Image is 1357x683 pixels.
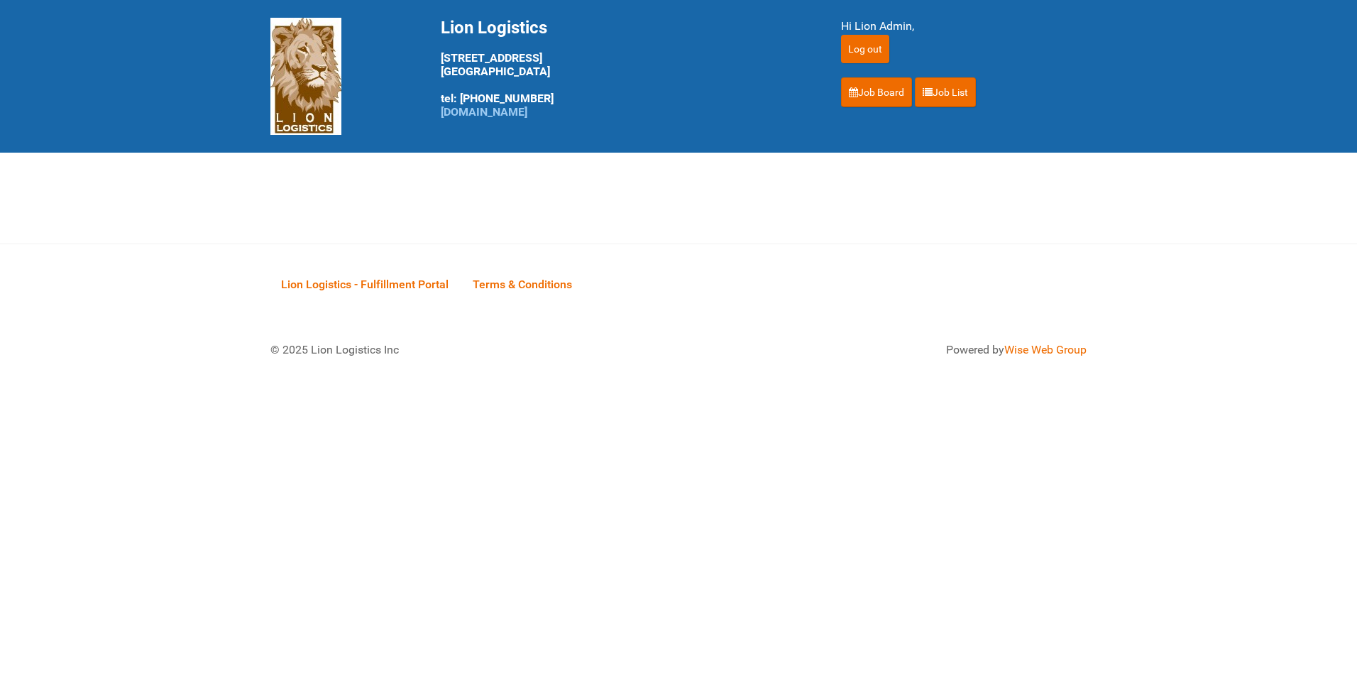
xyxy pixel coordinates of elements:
[473,278,572,291] span: Terms & Conditions
[281,278,449,291] span: Lion Logistics - Fulfillment Portal
[841,18,1087,35] div: Hi Lion Admin,
[696,341,1087,359] div: Powered by
[441,105,527,119] a: [DOMAIN_NAME]
[1004,343,1087,356] a: Wise Web Group
[270,262,459,306] a: Lion Logistics - Fulfillment Portal
[441,18,547,38] span: Lion Logistics
[270,69,341,82] a: Lion Logistics
[915,77,976,107] a: Job List
[841,77,912,107] a: Job Board
[441,18,806,119] div: [STREET_ADDRESS] [GEOGRAPHIC_DATA] tel: [PHONE_NUMBER]
[841,35,889,63] input: Log out
[270,18,341,135] img: Lion Logistics
[260,331,671,369] div: © 2025 Lion Logistics Inc
[462,262,583,306] a: Terms & Conditions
